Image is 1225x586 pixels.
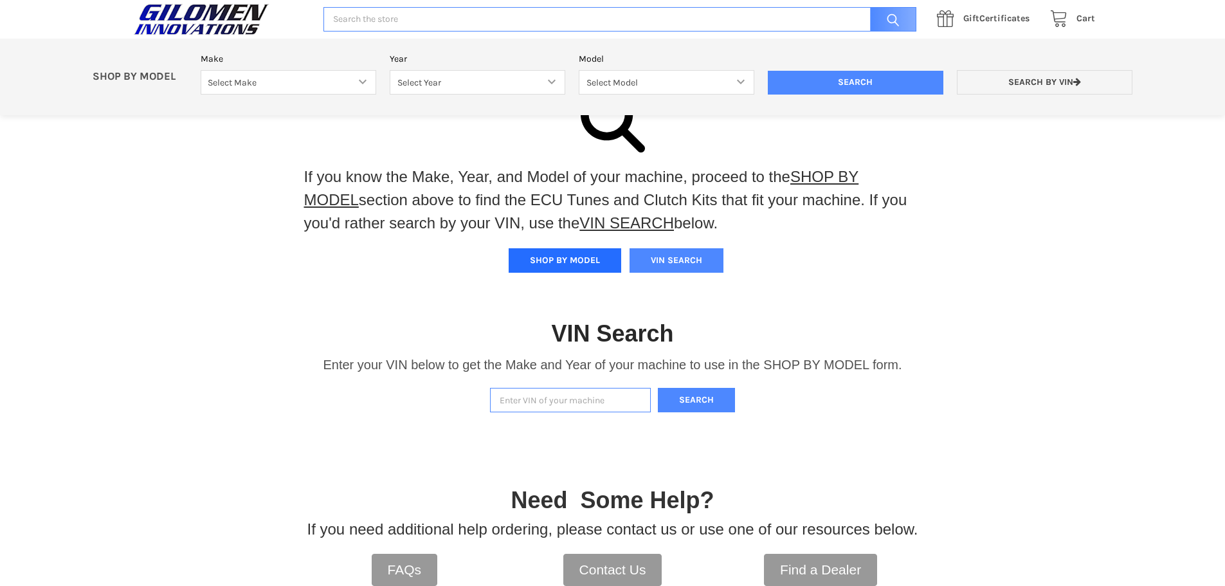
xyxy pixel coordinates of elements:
p: If you know the Make, Year, and Model of your machine, proceed to the section above to find the E... [304,165,921,235]
a: Search by VIN [957,70,1132,95]
a: FAQs [372,554,438,586]
span: Certificates [963,13,1030,24]
a: VIN SEARCH [579,214,674,232]
input: Enter VIN of your machine [490,388,651,413]
p: SHOP BY MODEL [86,70,194,84]
img: GILOMEN INNOVATIONS [131,3,272,35]
label: Year [390,52,565,66]
a: GiftCertificates [930,11,1043,27]
a: GILOMEN INNOVATIONS [131,3,310,35]
label: Make [201,52,376,66]
p: If you need additional help ordering, please contact us or use one of our resources below. [307,518,918,541]
p: Need Some Help? [511,483,714,518]
input: Search [864,7,916,32]
button: VIN SEARCH [630,248,723,273]
button: Search [658,388,735,413]
a: Cart [1043,11,1095,27]
span: Gift [963,13,979,24]
span: Cart [1076,13,1095,24]
input: Search the store [323,7,916,32]
label: Model [579,52,754,66]
a: Find a Dealer [764,554,877,586]
a: SHOP BY MODEL [304,168,859,208]
a: Contact Us [563,554,662,586]
input: Search [768,71,943,95]
h1: VIN Search [551,319,673,348]
p: Enter your VIN below to get the Make and Year of your machine to use in the SHOP BY MODEL form. [323,355,902,374]
button: SHOP BY MODEL [509,248,621,273]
